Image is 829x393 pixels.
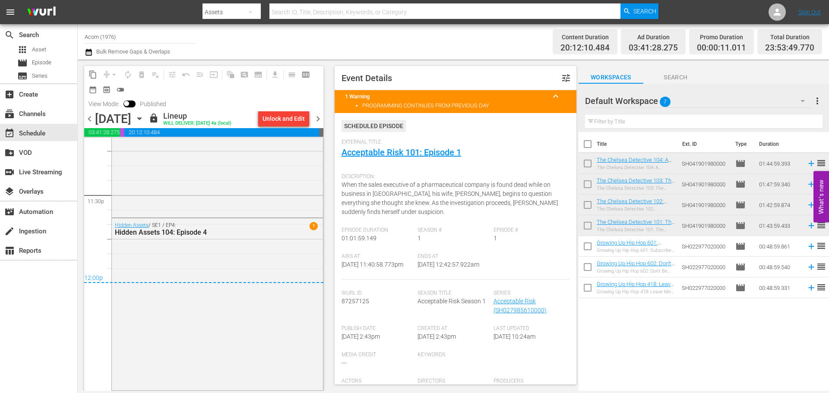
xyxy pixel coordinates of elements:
[115,222,149,228] a: Hidden Assets
[163,111,231,121] div: Lineup
[807,159,816,168] svg: Add to Schedule
[32,58,51,67] span: Episode
[678,277,732,298] td: SH022977020000
[251,68,265,82] span: Create Series Block
[812,96,823,106] span: more_vert
[258,111,309,126] button: Unlock and Edit
[4,207,15,217] span: Automation
[597,248,675,253] div: Growing Up Hip Hop 601: Subscribe or Step Aside
[4,226,15,236] span: Ingestion
[678,195,732,215] td: SH041901980000
[597,206,675,212] div: The Chelsea Detective 102: [PERSON_NAME]
[807,179,816,189] svg: Add to Schedule
[345,93,545,100] title: 1 Warning
[597,227,675,233] div: The Chelsea Detective 101: The Wages of Sin
[756,153,803,174] td: 01:44:59.393
[620,3,658,19] button: Search
[89,85,97,94] span: date_range_outlined
[494,298,547,314] a: Acceptable Risk (SH027985610000)
[678,236,732,257] td: SH022977020000
[342,290,413,297] span: Wurl Id
[124,128,319,137] span: 20:12:10.484
[136,101,171,107] span: Published
[17,58,28,68] span: Episode
[4,89,15,100] span: add_box
[313,113,323,124] span: chevron_right
[114,83,127,97] span: 24 hours Lineup View is OFF
[678,257,732,277] td: SH022977020000
[697,43,746,53] span: 00:00:11.011
[163,121,231,126] div: WILL DELIVER: [DATE] 4a (local)
[765,31,814,43] div: Total Duration
[418,352,489,358] span: Keywords
[597,289,675,295] div: Growing Up Hip Hop 418: Leave Me Alone
[95,48,170,55] span: Bulk Remove Gaps & Overlaps
[816,282,826,292] span: reorder
[342,181,558,215] span: When the sales executive of a pharmaceutical company is found dead while on business in [GEOGRAPH...
[4,186,15,197] span: Overlays
[798,9,821,16] a: Sign Out
[816,220,826,230] span: reorder
[32,45,46,54] span: Asset
[597,165,675,170] div: The Chelsea Detective 104: A Chelsea Education
[149,113,159,123] span: lock
[84,128,120,137] span: 03:41:28.275
[4,109,15,119] span: Channels
[342,359,347,366] span: ---
[597,132,677,156] th: Title
[697,31,746,43] div: Promo Duration
[807,242,816,251] svg: Add to Schedule
[816,261,826,272] span: reorder
[342,261,403,268] span: [DATE] 11:40:58.773pm
[4,128,15,138] span: event_available
[816,241,826,251] span: reorder
[418,253,489,260] span: Ends At
[494,235,497,242] span: 1
[633,3,656,19] span: Search
[735,158,746,169] span: Episode
[560,43,610,53] span: 20:12:10.484
[115,228,278,236] div: Hidden Assets 104: Episode 4
[342,352,413,358] span: Media Credit
[263,111,305,126] div: Unlock and Edit
[597,260,674,280] a: Growing Up Hip Hop 602: Don't Be Salty (Growing Up Hip Hop 602: Don't Be Salty (VARIANT))
[342,147,461,157] a: Acceptable Risk 101: Episode 1
[579,72,643,83] span: Workspaces
[494,333,535,340] span: [DATE] 10:24am
[678,215,732,236] td: SH041901980000
[807,221,816,230] svg: Add to Schedule
[310,222,318,230] span: 1
[756,215,803,236] td: 01:43:59.433
[730,132,754,156] th: Type
[418,227,489,234] span: Season #
[812,91,823,111] button: more_vert
[84,113,95,124] span: chevron_left
[4,148,15,158] span: create_new_folder
[754,132,806,156] th: Duration
[115,222,278,236] div: / SE1 / EP4:
[301,70,310,79] span: calendar_view_week_outlined
[597,239,661,272] a: Growing Up Hip Hop 601: Subscribe or Step Aside (Growing Up Hip Hop 601: Subscribe or Step Aside ...
[418,235,421,242] span: 1
[643,72,708,83] span: Search
[597,185,675,191] div: The Chelsea Detective 103: The Gentle Giant
[100,83,114,97] span: View Backup
[342,378,413,385] span: Actors
[756,277,803,298] td: 00:48:59.331
[319,128,323,137] span: 00:06:10.230
[597,281,674,307] a: Growing Up Hip Hop 418: Leave Me Alone (Growing Up Hip Hop 418: Leave Me Alone (VARIANT))
[551,91,561,101] span: keyboard_arrow_up
[560,31,610,43] div: Content Duration
[494,227,565,234] span: Episode #
[597,268,675,274] div: Growing Up Hip Hop 602: Don't Be Salty
[342,253,413,260] span: Airs At
[17,44,28,55] span: Asset
[418,378,489,385] span: Directors
[342,333,380,340] span: [DATE] 2:43pm
[21,2,62,22] img: ans4CAIJ8jUAAAAAAAAAAAAAAAAAAAAAAAAgQb4GAAAAAAAAAAAAAAAAAAAAAAAAJMjXAAAAAAAAAAAAAAAAAAAAAAAAgAT5G...
[123,101,130,107] span: Toggle to switch from Published to Draft view.
[342,298,369,305] span: 87257125
[556,68,576,88] button: tune
[95,112,131,126] div: [DATE]
[237,68,251,82] span: Create Search Block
